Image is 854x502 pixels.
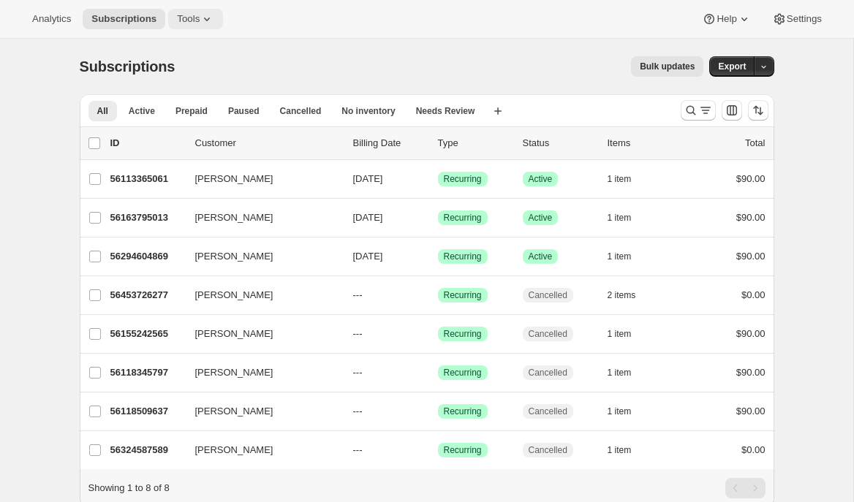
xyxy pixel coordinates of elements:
[763,9,831,29] button: Settings
[110,401,766,422] div: 56118509637[PERSON_NAME]---SuccessRecurringCancelled1 item$90.00
[608,401,648,422] button: 1 item
[186,400,333,423] button: [PERSON_NAME]
[88,481,170,495] p: Showing 1 to 8 of 8
[608,208,648,228] button: 1 item
[736,173,766,184] span: $90.00
[444,289,482,301] span: Recurring
[529,328,567,340] span: Cancelled
[110,365,184,380] p: 56118345797
[693,9,760,29] button: Help
[110,136,184,151] p: ID
[228,105,260,117] span: Paused
[186,245,333,268] button: [PERSON_NAME]
[110,288,184,303] p: 56453726277
[736,212,766,223] span: $90.00
[353,444,363,455] span: ---
[110,136,766,151] div: IDCustomerBilling DateTypeStatusItemsTotal
[129,105,155,117] span: Active
[110,327,184,341] p: 56155242565
[444,406,482,417] span: Recurring
[608,362,648,383] button: 1 item
[80,58,175,75] span: Subscriptions
[195,249,273,264] span: [PERSON_NAME]
[195,172,273,186] span: [PERSON_NAME]
[110,440,766,460] div: 56324587589[PERSON_NAME]---SuccessRecurringCancelled1 item$0.00
[353,289,363,300] span: ---
[444,173,482,185] span: Recurring
[608,169,648,189] button: 1 item
[444,444,482,456] span: Recurring
[444,212,482,224] span: Recurring
[353,406,363,417] span: ---
[168,9,223,29] button: Tools
[438,136,511,151] div: Type
[110,169,766,189] div: 56113365061[PERSON_NAME][DATE]SuccessRecurringSuccessActive1 item$90.00
[186,167,333,191] button: [PERSON_NAME]
[186,284,333,307] button: [PERSON_NAME]
[195,288,273,303] span: [PERSON_NAME]
[736,367,766,378] span: $90.00
[718,61,746,72] span: Export
[529,289,567,301] span: Cancelled
[110,210,184,225] p: 56163795013
[110,404,184,419] p: 56118509637
[110,246,766,267] div: 56294604869[PERSON_NAME][DATE]SuccessRecurringSuccessActive1 item$90.00
[83,9,165,29] button: Subscriptions
[110,249,184,264] p: 56294604869
[529,173,553,185] span: Active
[717,13,736,25] span: Help
[529,367,567,379] span: Cancelled
[529,212,553,224] span: Active
[736,328,766,339] span: $90.00
[444,328,482,340] span: Recurring
[353,212,383,223] span: [DATE]
[444,251,482,262] span: Recurring
[681,100,716,121] button: Search and filter results
[195,365,273,380] span: [PERSON_NAME]
[529,406,567,417] span: Cancelled
[110,324,766,344] div: 56155242565[PERSON_NAME]---SuccessRecurringCancelled1 item$90.00
[523,136,596,151] p: Status
[748,100,768,121] button: Sort the results
[608,324,648,344] button: 1 item
[608,367,632,379] span: 1 item
[631,56,703,77] button: Bulk updates
[110,208,766,228] div: 56163795013[PERSON_NAME][DATE]SuccessRecurringSuccessActive1 item$90.00
[353,136,426,151] p: Billing Date
[353,173,383,184] span: [DATE]
[110,172,184,186] p: 56113365061
[353,367,363,378] span: ---
[186,361,333,384] button: [PERSON_NAME]
[341,105,395,117] span: No inventory
[608,285,652,305] button: 2 items
[608,444,632,456] span: 1 item
[486,101,510,121] button: Create new view
[741,444,766,455] span: $0.00
[745,136,765,151] p: Total
[608,328,632,340] span: 1 item
[195,404,273,419] span: [PERSON_NAME]
[195,136,341,151] p: Customer
[608,173,632,185] span: 1 item
[175,105,208,117] span: Prepaid
[608,212,632,224] span: 1 item
[353,251,383,262] span: [DATE]
[110,362,766,383] div: 56118345797[PERSON_NAME]---SuccessRecurringCancelled1 item$90.00
[186,438,333,462] button: [PERSON_NAME]
[608,251,632,262] span: 1 item
[444,367,482,379] span: Recurring
[177,13,200,25] span: Tools
[195,443,273,457] span: [PERSON_NAME]
[110,285,766,305] div: 56453726277[PERSON_NAME]---SuccessRecurringCancelled2 items$0.00
[280,105,322,117] span: Cancelled
[186,322,333,346] button: [PERSON_NAME]
[709,56,755,77] button: Export
[725,478,766,498] nav: Pagination
[608,246,648,267] button: 1 item
[608,406,632,417] span: 1 item
[32,13,71,25] span: Analytics
[23,9,80,29] button: Analytics
[787,13,822,25] span: Settings
[529,251,553,262] span: Active
[97,105,108,117] span: All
